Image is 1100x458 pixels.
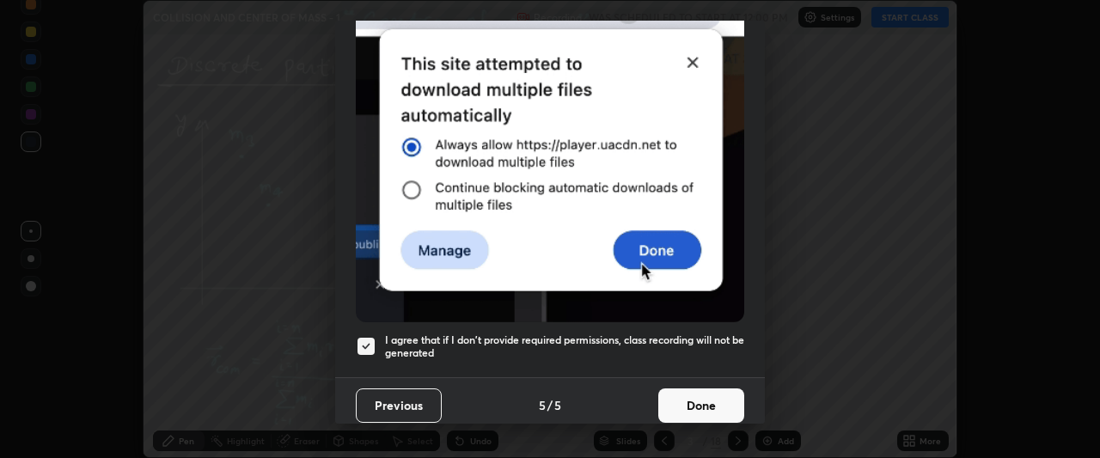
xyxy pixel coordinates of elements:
h4: / [547,396,553,414]
button: Done [658,388,744,423]
h4: 5 [554,396,561,414]
button: Previous [356,388,442,423]
h5: I agree that if I don't provide required permissions, class recording will not be generated [385,333,744,360]
h4: 5 [539,396,546,414]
